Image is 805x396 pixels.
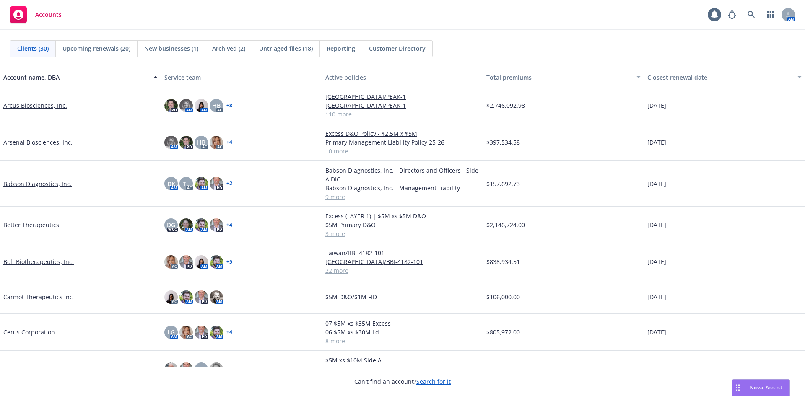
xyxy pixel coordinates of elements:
[325,184,480,192] a: Babson Diagnostics, Inc. - Management Liability
[325,257,480,266] a: [GEOGRAPHIC_DATA]/BBI-4182-101
[179,136,193,149] img: photo
[3,257,74,266] a: Bolt Biotherapeutics, Inc.
[483,67,644,87] button: Total premiums
[3,138,73,147] a: Arsenal Biosciences, Inc.
[164,99,178,112] img: photo
[486,365,520,373] span: $395,432.00
[486,179,520,188] span: $157,692.73
[647,292,666,301] span: [DATE]
[161,67,322,87] button: Service team
[197,138,205,147] span: HB
[62,44,130,53] span: Upcoming renewals (20)
[35,11,62,18] span: Accounts
[3,365,86,373] a: [PERSON_NAME] BioHub, Inc.
[3,328,55,336] a: Cerus Corporation
[486,138,520,147] span: $397,534.58
[210,218,223,232] img: photo
[647,328,666,336] span: [DATE]
[196,365,206,373] span: MQ
[647,138,666,147] span: [DATE]
[325,110,480,119] a: 110 more
[486,73,631,82] div: Total premiums
[226,330,232,335] a: + 4
[3,292,73,301] a: Carmot Therapeutics Inc
[325,365,480,373] a: $5M x $5M D&O
[325,212,480,220] a: Excess (LAYER 1) | $5M xs $5M D&O
[3,179,72,188] a: Babson Diagnostics, Inc.
[325,356,480,365] a: $5M xs $10M Side A
[486,220,525,229] span: $2,146,724.00
[325,166,480,184] a: Babson Diagnostics, Inc. - Directors and Officers - Side A DIC
[325,229,480,238] a: 3 more
[486,257,520,266] span: $838,934.51
[647,365,666,373] span: [DATE]
[164,290,178,304] img: photo
[322,67,483,87] button: Active policies
[416,378,451,386] a: Search for it
[647,220,666,229] span: [DATE]
[7,3,65,26] a: Accounts
[212,44,245,53] span: Archived (2)
[762,6,779,23] a: Switch app
[724,6,740,23] a: Report a Bug
[179,218,193,232] img: photo
[167,179,175,188] span: DK
[167,328,175,336] span: LG
[325,266,480,275] a: 22 more
[226,181,232,186] a: + 2
[325,147,480,155] a: 10 more
[325,336,480,345] a: 8 more
[327,44,355,53] span: Reporting
[195,326,208,339] img: photo
[226,103,232,108] a: + 8
[647,179,666,188] span: [DATE]
[732,380,743,396] div: Drag to move
[195,218,208,232] img: photo
[743,6,760,23] a: Search
[647,101,666,110] span: [DATE]
[325,92,480,101] a: [GEOGRAPHIC_DATA]/PEAK-1
[164,362,178,376] img: photo
[226,223,232,228] a: + 4
[226,367,232,372] a: + 4
[325,328,480,336] a: 06 $5M xs $30M Ld
[17,44,49,53] span: Clients (30)
[144,44,198,53] span: New businesses (1)
[226,259,232,264] a: + 5
[647,73,792,82] div: Closest renewal date
[325,192,480,201] a: 9 more
[179,99,193,112] img: photo
[647,257,666,266] span: [DATE]
[183,179,190,188] span: TL
[179,326,193,339] img: photo
[164,73,319,82] div: Service team
[325,292,480,301] a: $5M D&O/$1M FID
[325,129,480,138] a: Excess D&O Policy - $2.5M x $5M
[3,101,67,110] a: Arcus Biosciences, Inc.
[325,319,480,328] a: 07 $5M xs $35M Excess
[210,290,223,304] img: photo
[325,138,480,147] a: Primary Management Liability Policy 25-26
[486,328,520,336] span: $805,972.00
[369,44,426,53] span: Customer Directory
[210,255,223,269] img: photo
[325,248,480,257] a: Taiwan/BBI-4182-101
[195,177,208,190] img: photo
[644,67,805,87] button: Closest renewal date
[486,101,525,110] span: $2,746,092.98
[750,384,783,391] span: Nova Assist
[195,99,208,112] img: photo
[3,220,59,229] a: Better Therapeutics
[325,73,480,82] div: Active policies
[210,177,223,190] img: photo
[179,362,193,376] img: photo
[212,101,221,110] span: HB
[167,220,175,229] span: DG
